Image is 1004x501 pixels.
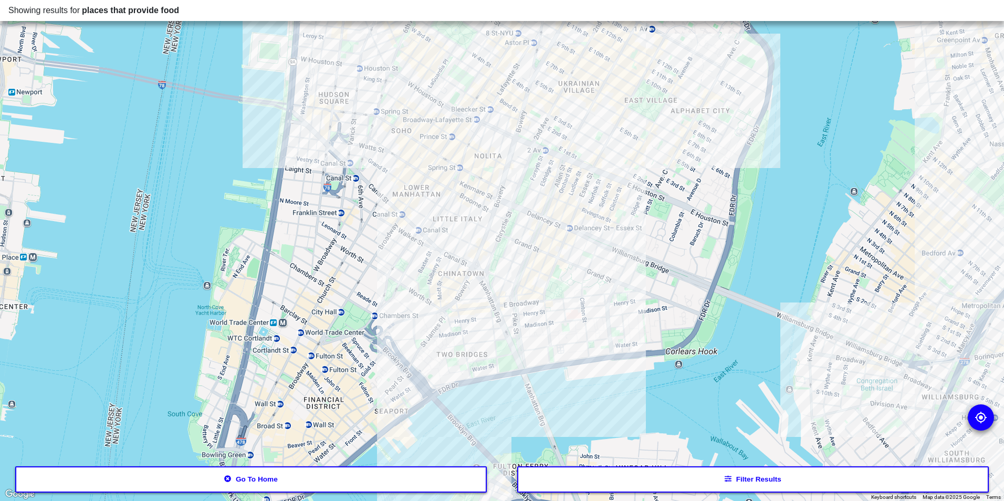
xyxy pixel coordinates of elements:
span: places that provide food [82,6,179,15]
span: Map data ©2025 Google [923,494,980,500]
a: Open this area in Google Maps (opens a new window) [3,487,37,501]
button: Keyboard shortcuts [871,494,916,501]
img: go to my location [975,411,987,424]
button: Go to home [15,466,487,493]
button: Filter results [517,466,989,493]
div: Showing results for [8,4,996,17]
img: Google [3,487,37,501]
a: Terms (opens in new tab) [986,494,1001,500]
